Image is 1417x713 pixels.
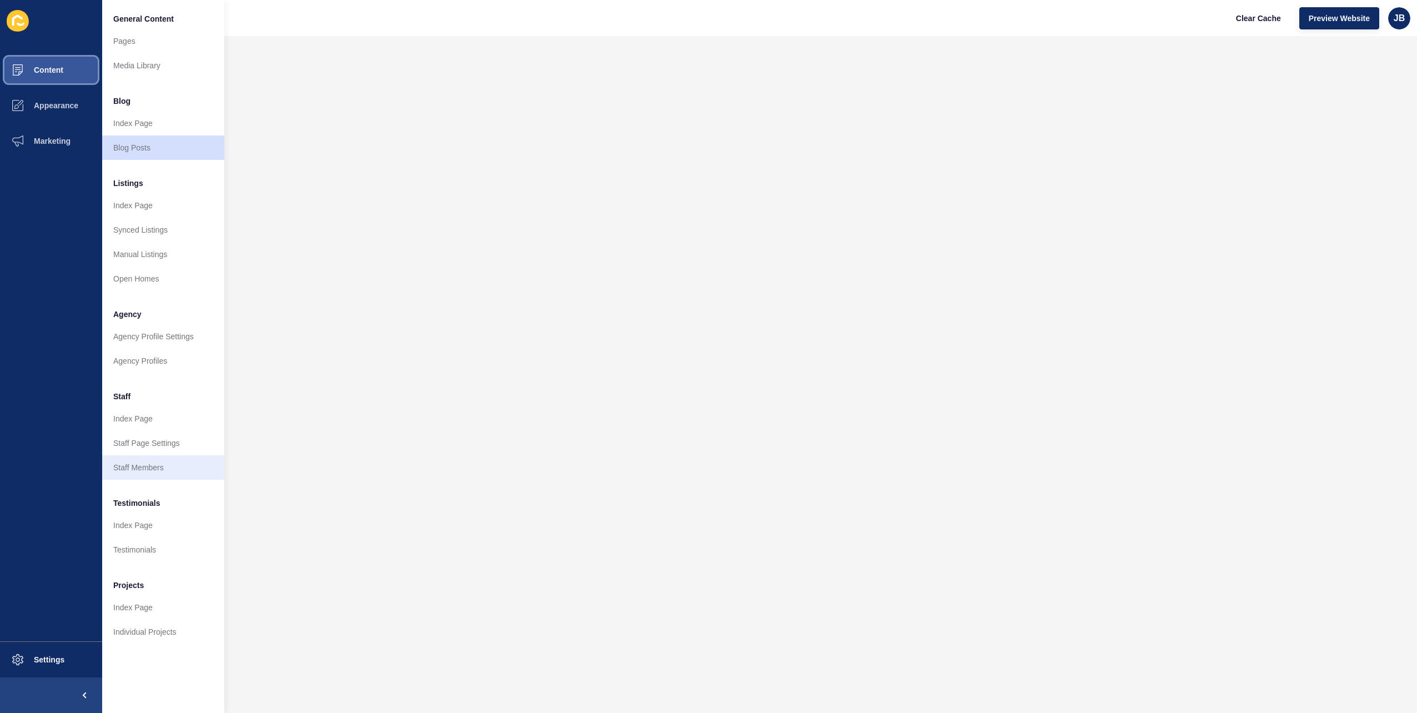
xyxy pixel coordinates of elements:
span: Testimonials [113,498,160,509]
a: Media Library [102,53,224,78]
span: Staff [113,391,130,402]
a: Index Page [102,595,224,620]
button: Preview Website [1299,7,1379,29]
span: Agency [113,309,142,320]
a: Agency Profiles [102,349,224,373]
a: Synced Listings [102,218,224,242]
a: Staff Page Settings [102,431,224,455]
span: Projects [113,580,144,591]
a: Agency Profile Settings [102,324,224,349]
a: Individual Projects [102,620,224,644]
a: Staff Members [102,455,224,480]
a: Index Page [102,513,224,538]
a: Blog Posts [102,135,224,160]
a: Pages [102,29,224,53]
button: Clear Cache [1227,7,1290,29]
a: Manual Listings [102,242,224,267]
span: Clear Cache [1236,13,1281,24]
a: Open Homes [102,267,224,291]
a: Testimonials [102,538,224,562]
span: Preview Website [1309,13,1370,24]
a: Index Page [102,193,224,218]
a: Index Page [102,406,224,431]
span: Listings [113,178,143,189]
span: Blog [113,96,130,107]
a: Index Page [102,111,224,135]
span: General Content [113,13,174,24]
span: JB [1394,13,1405,24]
